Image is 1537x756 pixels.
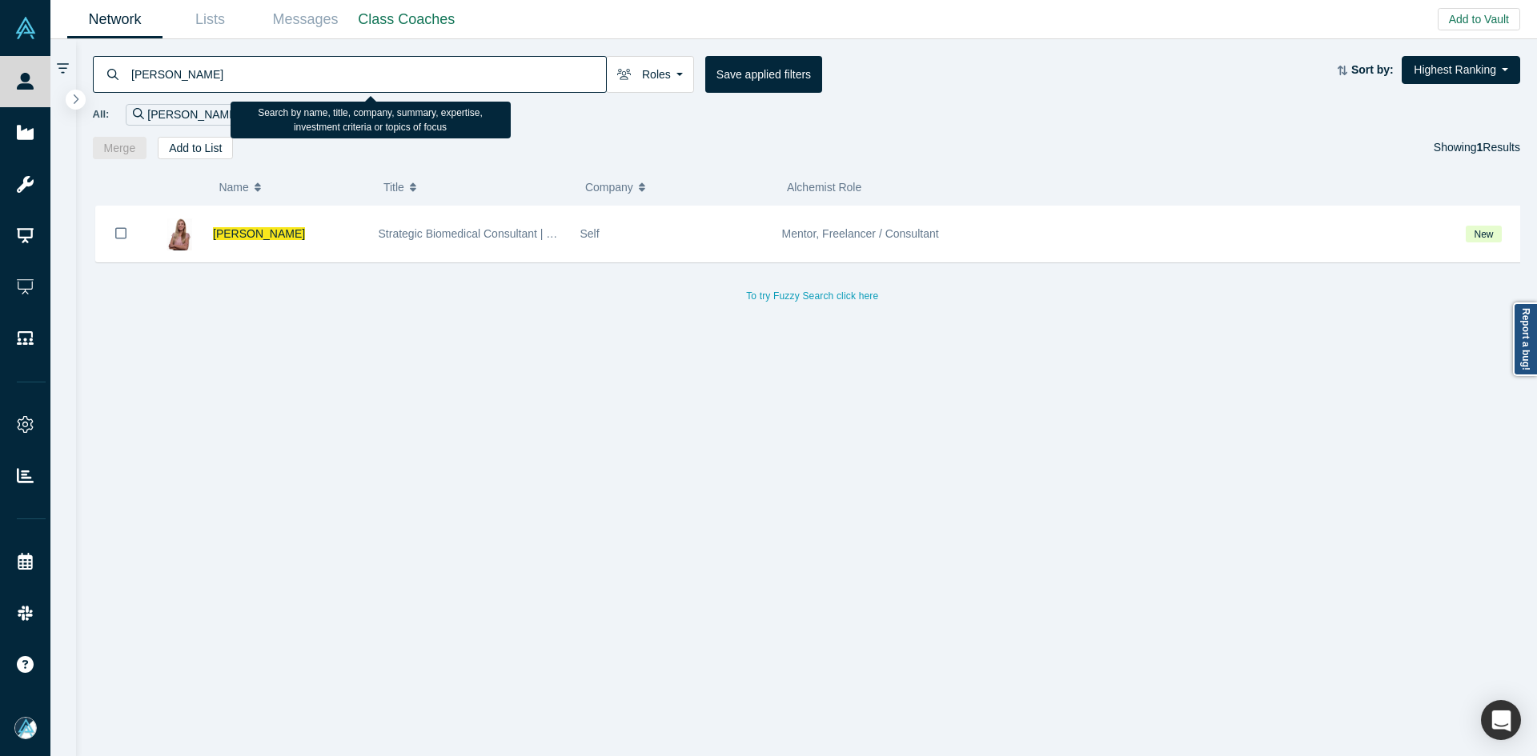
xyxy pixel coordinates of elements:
[383,170,404,204] span: Title
[705,56,822,93] button: Save applied filters
[580,227,600,240] span: Self
[93,137,147,159] button: Merge
[1477,141,1483,154] strong: 1
[126,104,259,126] div: [PERSON_NAME]
[585,170,633,204] span: Company
[213,227,305,240] a: [PERSON_NAME]
[353,1,460,38] a: Class Coaches
[67,1,163,38] a: Network
[14,17,37,39] img: Alchemist Vault Logo
[606,56,694,93] button: Roles
[1438,8,1520,30] button: Add to Vault
[585,170,770,204] button: Company
[219,170,367,204] button: Name
[93,106,110,122] span: All:
[735,286,889,306] button: To try Fuzzy Search click here
[1466,226,1502,242] span: New
[14,717,37,739] img: Mia Scott's Account
[379,227,973,240] span: Strategic Biomedical Consultant | PhD in Neuroscience & Regenerative Medicine | Biotech & Pharma ...
[782,227,939,240] span: Mentor, Freelancer / Consultant
[258,1,353,38] a: Messages
[1402,56,1520,84] button: Highest Ranking
[1351,63,1394,76] strong: Sort by:
[239,106,251,124] button: Remove Filter
[787,181,861,194] span: Alchemist Role
[219,170,248,204] span: Name
[158,137,233,159] button: Add to List
[383,170,568,204] button: Title
[1434,137,1520,159] div: Showing
[1477,141,1520,154] span: Results
[163,217,196,250] img: Yanina Goss's Profile Image
[163,1,258,38] a: Lists
[1513,302,1537,376] a: Report a bug!
[96,206,146,262] button: Bookmark
[130,55,606,93] input: Search by name, title, company, summary, expertise, investment criteria or topics of focus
